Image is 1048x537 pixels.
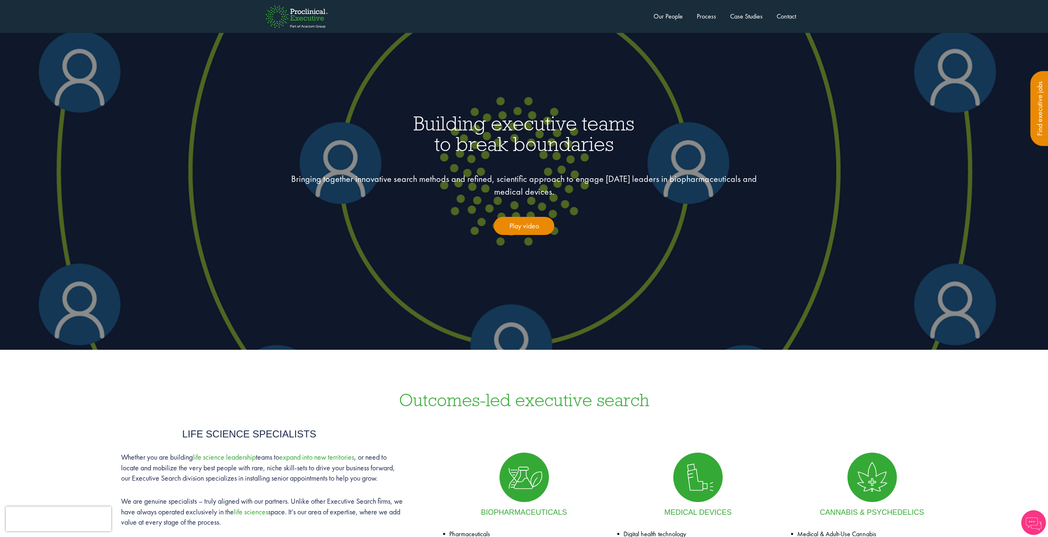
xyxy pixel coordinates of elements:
[847,453,897,502] img: Cannabis and alternative medicines
[121,452,405,484] p: Whether you are building teams to , or need to locate and mobilize the very best people with rare...
[8,391,1040,409] h3: Outcomes-led executive search
[1021,510,1046,535] img: Chatbot
[791,509,953,517] h4: Cannabis & psychedelics
[617,509,779,517] h4: Medical Devices
[182,429,518,439] h4: Life science specialists
[443,509,605,517] h4: Biopharmaceuticals
[777,12,796,21] a: Contact
[234,507,268,516] a: life sciences
[278,172,771,198] p: Bringing together innovative search methods and refined, scientific approach to engage [DATE] lea...
[654,12,683,21] a: Our People
[499,453,549,502] img: Biopharmaceuticals
[279,452,354,462] a: expand into new territories
[113,113,935,154] h1: Building executive teams to break boundaries
[697,12,716,21] a: Process
[673,453,723,502] img: Medical Devices
[6,507,111,531] iframe: reCAPTCHA
[193,452,256,462] a: life science leadership
[494,217,554,235] a: Play video
[121,496,405,528] p: We are genuine specialists – truly aligned with our partners. Unlike other Executive Search firms...
[730,12,763,21] a: Case Studies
